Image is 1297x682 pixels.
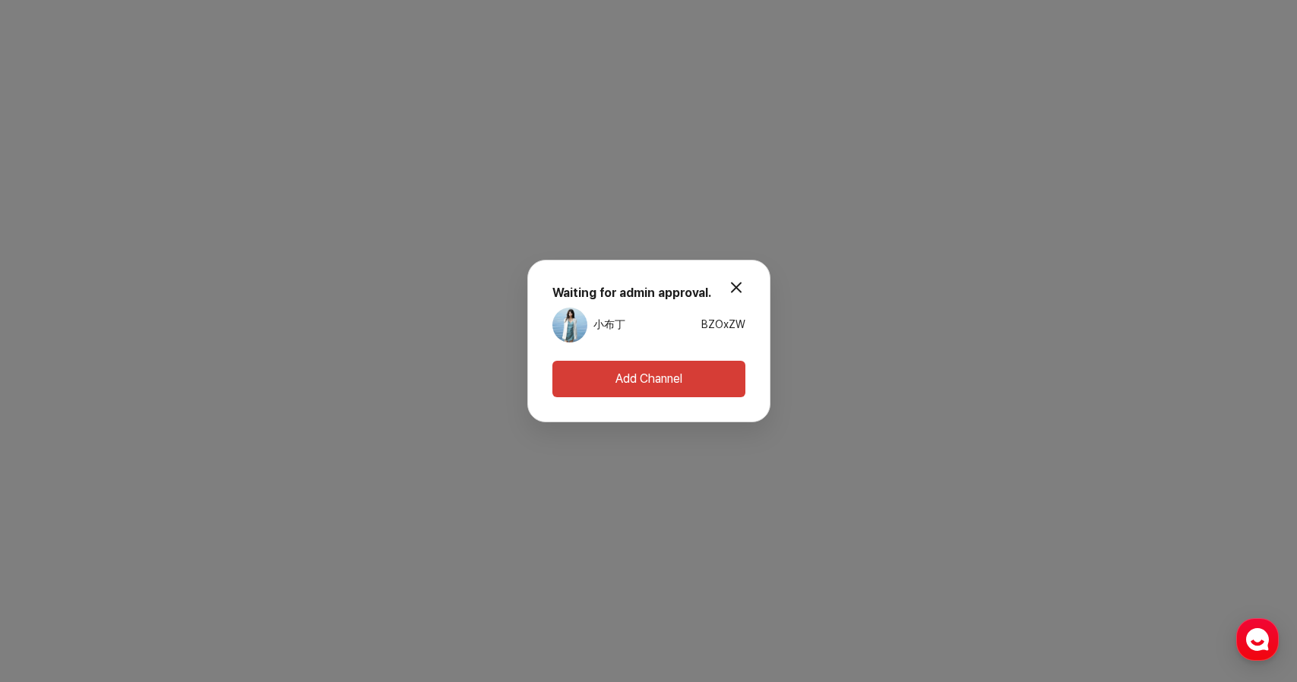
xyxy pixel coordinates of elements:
button: modal.close [721,273,751,303]
button: Add Channel [552,361,745,397]
img: 채널 프로필 이미지 [552,308,587,343]
strong: Waiting for admin approval. [552,286,711,300]
a: 小布丁 [593,317,625,333]
span: BZOxZW [701,318,745,330]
